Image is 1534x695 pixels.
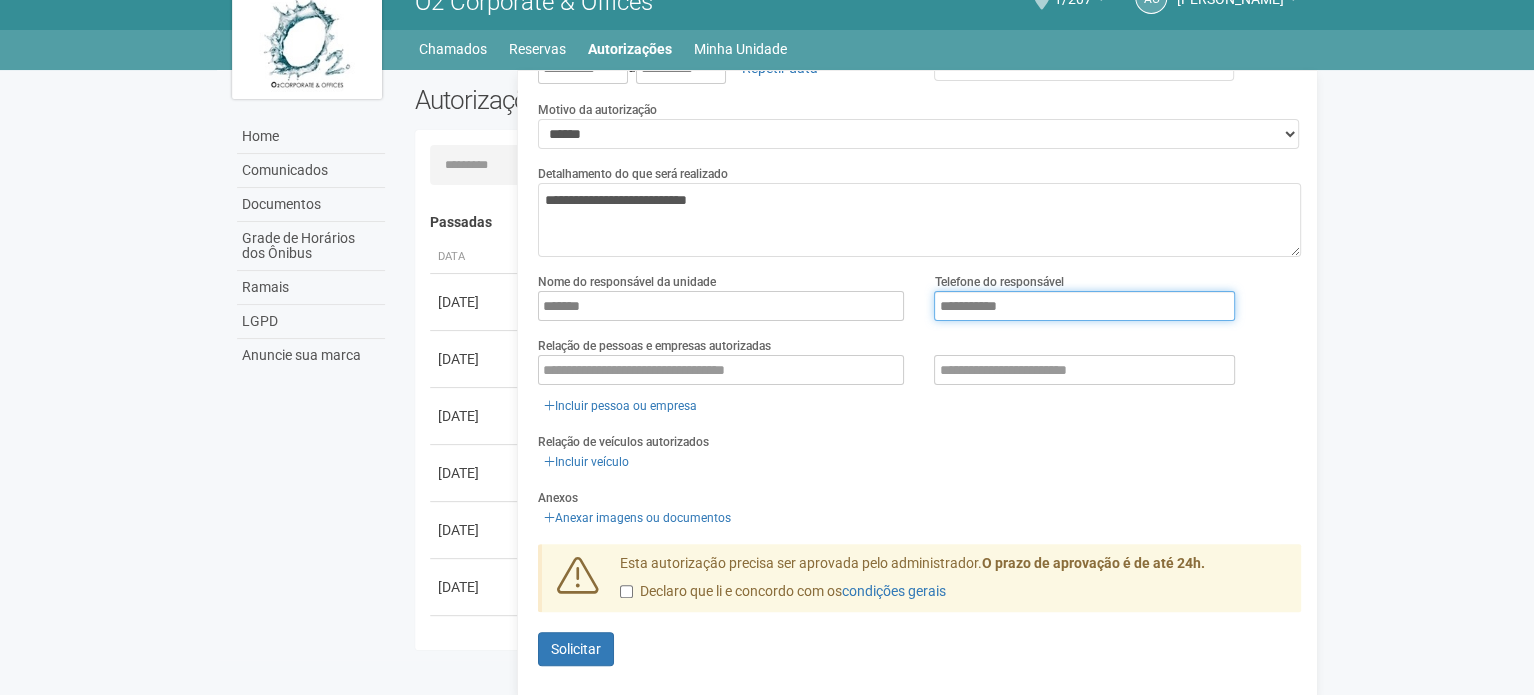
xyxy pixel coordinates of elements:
a: Minha Unidade [694,35,787,63]
div: [DATE] [438,406,512,426]
a: Comunicados [237,154,385,188]
label: Telefone do responsável [934,273,1063,291]
div: [DATE] [438,349,512,369]
th: Data [430,241,520,274]
a: Autorizações [588,35,672,63]
a: Chamados [419,35,487,63]
div: [DATE] [438,292,512,312]
div: [DATE] [438,463,512,483]
a: Reservas [509,35,566,63]
a: Anuncie sua marca [237,339,385,372]
h2: Autorizações [415,85,843,115]
label: Relação de pessoas e empresas autorizadas [538,337,771,355]
a: condições gerais [842,583,946,599]
div: [DATE] [438,520,512,540]
a: Grade de Horários dos Ônibus [237,222,385,271]
a: Home [237,120,385,154]
a: Anexar imagens ou documentos [538,507,737,529]
h4: Passadas [430,215,1287,230]
label: Anexos [538,489,578,507]
input: Declaro que li e concordo com oscondições gerais [620,585,633,598]
a: Ramais [237,271,385,305]
button: Solicitar [538,632,614,666]
div: [DATE] [438,634,512,654]
label: Motivo da autorização [538,101,657,119]
div: [DATE] [438,577,512,597]
a: Incluir veículo [538,451,635,473]
label: Detalhamento do que será realizado [538,165,728,183]
a: LGPD [237,305,385,339]
a: Incluir pessoa ou empresa [538,395,703,417]
label: Nome do responsável da unidade [538,273,716,291]
label: Declaro que li e concordo com os [620,582,946,602]
a: Documentos [237,188,385,222]
strong: O prazo de aprovação é de até 24h. [982,555,1205,571]
span: Solicitar [551,641,601,657]
div: Esta autorização precisa ser aprovada pelo administrador. [605,554,1301,612]
label: Relação de veículos autorizados [538,433,709,451]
